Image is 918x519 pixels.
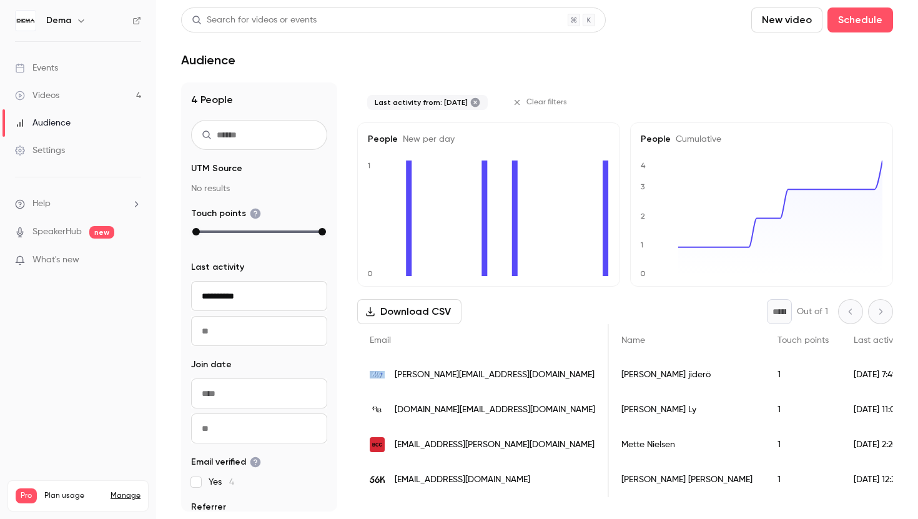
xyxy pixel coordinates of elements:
span: [DOMAIN_NAME][EMAIL_ADDRESS][DOMAIN_NAME] [395,403,595,417]
div: [PERSON_NAME] jiderö [609,357,765,392]
input: From [191,281,327,311]
span: 4 [229,478,234,487]
span: Pro [16,488,37,503]
span: Email verified [191,456,261,468]
span: [EMAIL_ADDRESS][PERSON_NAME][DOMAIN_NAME] [395,438,595,452]
span: Name [621,336,645,345]
text: 0 [640,269,646,278]
h1: Audience [181,52,235,67]
div: Videos [15,89,59,102]
span: new [89,226,114,239]
span: Referrer [191,501,226,513]
h5: People [641,133,882,146]
input: To [191,316,327,346]
button: Clear filters [508,92,575,112]
span: New per day [398,135,455,144]
a: SpeakerHub [32,225,82,239]
div: min [192,228,200,235]
text: 0 [367,269,373,278]
img: Dema [16,11,36,31]
p: Out of 1 [797,305,828,318]
div: [PERSON_NAME] Ly [609,392,765,427]
span: Email [370,336,391,345]
text: 2 [641,212,645,220]
h1: 4 People [191,92,327,107]
p: No results [191,182,327,195]
text: 4 [641,161,646,170]
img: birger-christensen.com [370,437,385,452]
div: Events [15,62,58,74]
div: 1 [765,357,841,392]
img: ratandboa.com [370,402,385,417]
button: New video [751,7,822,32]
span: Yes [209,476,234,488]
span: Last activity [854,336,902,345]
input: To [191,413,327,443]
text: 1 [367,161,370,170]
span: UTM Source [191,162,242,175]
text: 1 [640,240,643,249]
div: max [318,228,326,235]
div: Audience [15,117,71,129]
div: 1 [765,427,841,462]
span: [PERSON_NAME][EMAIL_ADDRESS][DOMAIN_NAME] [395,368,595,382]
div: Mette Nielsen [609,427,765,462]
h5: People [368,133,610,146]
span: Join date [191,358,232,371]
div: 1 [765,462,841,497]
li: help-dropdown-opener [15,197,141,210]
span: Touch points [191,207,261,220]
span: Cumulative [671,135,721,144]
button: Download CSV [357,299,461,324]
div: 1 [765,392,841,427]
input: From [191,378,327,408]
span: Last activity [191,261,244,274]
span: Touch points [777,336,829,345]
img: precis.com [370,371,385,379]
a: Manage [111,491,141,501]
text: 3 [641,182,645,191]
span: Plan usage [44,491,103,501]
div: Settings [15,144,65,157]
img: 56kdigital.se [370,472,385,487]
iframe: Noticeable Trigger [126,255,141,266]
button: Schedule [827,7,893,32]
span: Help [32,197,51,210]
span: Clear filters [526,97,567,107]
span: [EMAIL_ADDRESS][DOMAIN_NAME] [395,473,530,487]
span: Last activity from: [DATE] [375,97,468,107]
h6: Dema [46,14,71,27]
div: Search for videos or events [192,14,317,27]
div: [PERSON_NAME] [PERSON_NAME] [609,462,765,497]
span: What's new [32,254,79,267]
